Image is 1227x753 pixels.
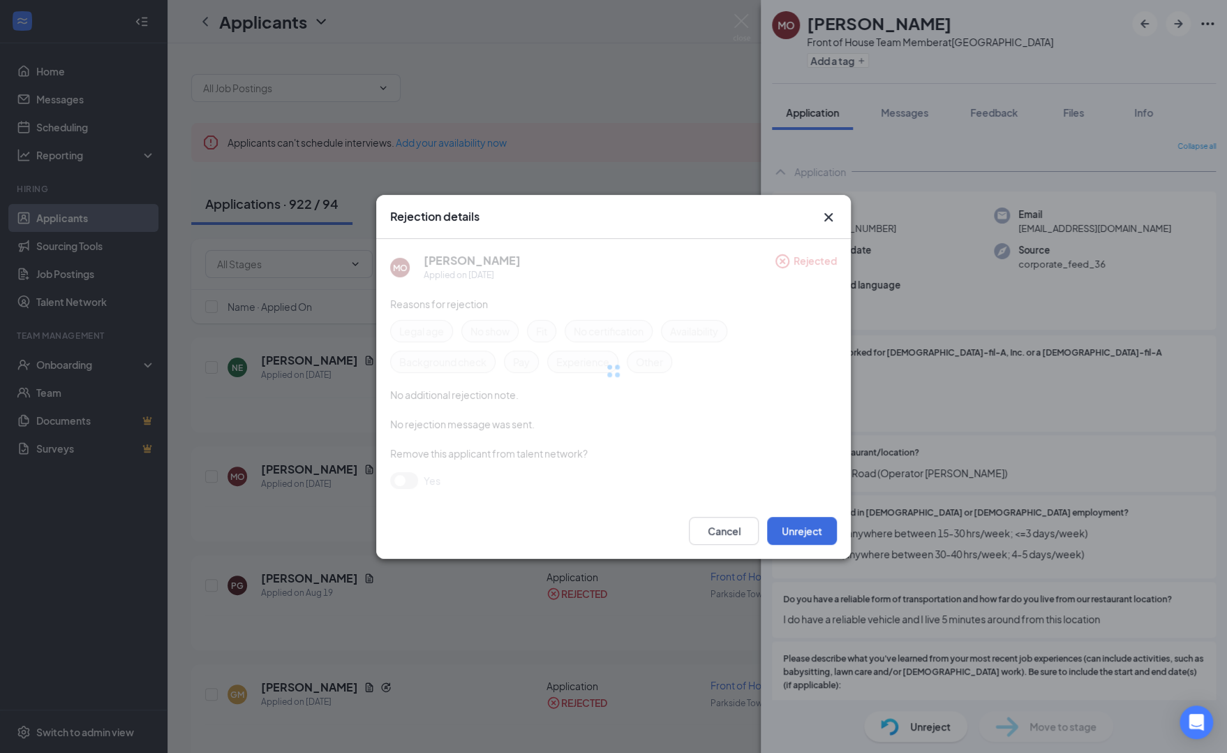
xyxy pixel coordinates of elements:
[820,209,837,226] svg: Cross
[1180,706,1213,739] div: Open Intercom Messenger
[767,517,837,545] button: Unreject
[820,209,837,226] button: Close
[390,209,479,224] h3: Rejection details
[689,517,759,545] button: Cancel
